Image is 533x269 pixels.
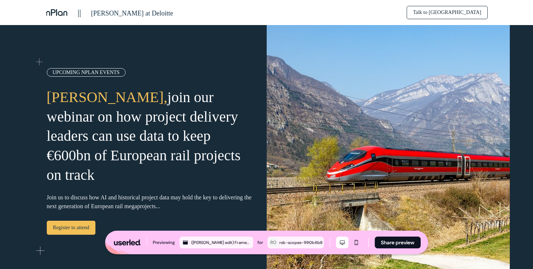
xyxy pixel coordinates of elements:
[78,8,81,17] span: ||
[375,237,421,248] button: Share preview
[153,239,175,246] div: Previewing
[191,239,252,246] div: ([PERSON_NAME] edit) Framework: Blocks
[53,70,120,75] span: UPCOMING NPLAN EVENTS
[336,237,348,248] button: Desktop mode
[47,221,96,235] a: Register to attend
[270,239,277,246] div: RO
[350,237,362,248] button: Mobile mode
[47,89,168,105] span: [PERSON_NAME],
[279,239,323,246] div: rob-scopes-990b6b8
[47,89,241,183] span: join our webinar on how project delivery leaders can use data to keep €600bn of European rail pro...
[91,10,173,17] span: [PERSON_NAME] at Deloitte
[407,6,487,19] a: Talk to [GEOGRAPHIC_DATA]
[47,194,252,209] span: Join us to discuss how AI and historical project data may hold the key to delivering the next gen...
[257,239,263,246] div: for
